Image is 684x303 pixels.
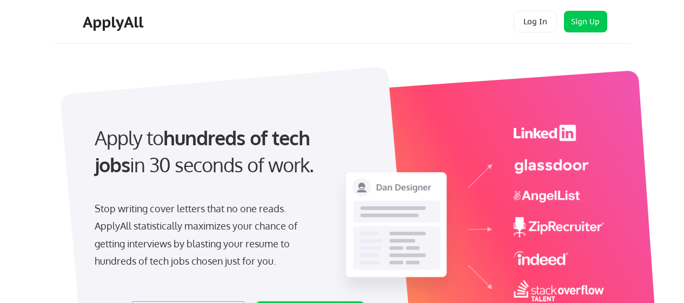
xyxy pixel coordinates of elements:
div: Apply to in 30 seconds of work. [95,124,360,179]
strong: hundreds of tech jobs [95,125,315,177]
button: Sign Up [564,11,607,32]
div: Stop writing cover letters that no one reads. ApplyAll statistically maximizes your chance of get... [95,200,317,270]
div: ApplyAll [83,13,147,31]
button: Log In [514,11,557,32]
